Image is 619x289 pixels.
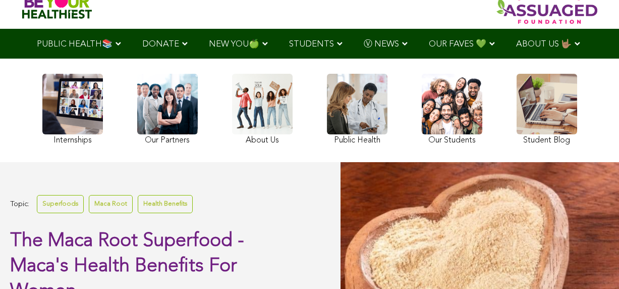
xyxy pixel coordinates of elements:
[142,40,179,49] span: DONATE
[22,29,597,59] div: Navigation Menu
[569,240,619,289] iframe: Chat Widget
[429,40,486,49] span: OUR FAVES 💚
[209,40,259,49] span: NEW YOU🍏
[89,195,133,213] a: Maca Root
[10,198,29,211] span: Topic:
[37,195,84,213] a: Superfoods
[289,40,334,49] span: STUDENTS
[37,40,112,49] span: PUBLIC HEALTH📚
[138,195,193,213] a: Health Benefits
[364,40,399,49] span: Ⓥ NEWS
[516,40,572,49] span: ABOUT US 🤟🏽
